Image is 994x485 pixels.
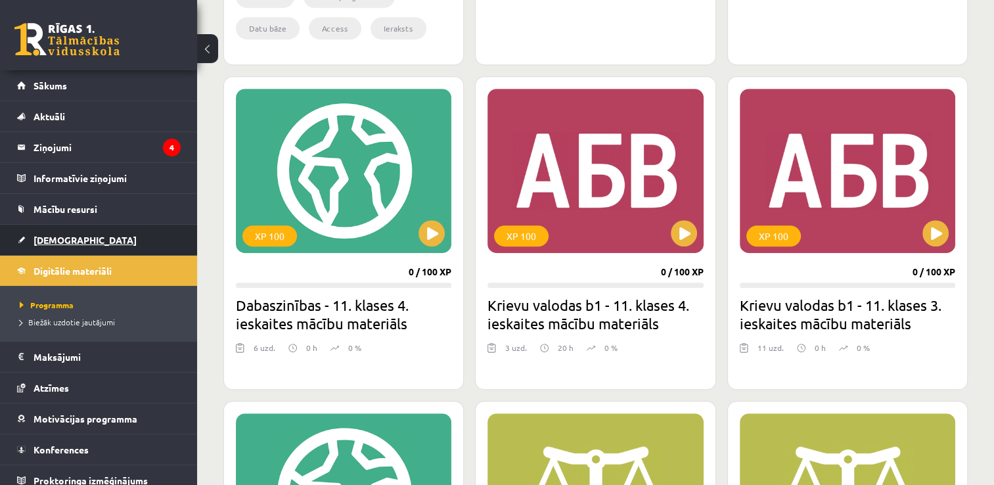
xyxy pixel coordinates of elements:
[17,101,181,131] a: Aktuāli
[34,132,181,162] legend: Ziņojumi
[17,70,181,101] a: Sākums
[254,342,275,361] div: 6 uzd.
[558,342,574,354] p: 20 h
[34,413,137,425] span: Motivācijas programma
[34,80,67,91] span: Sākums
[34,342,181,372] legend: Maksājumi
[487,296,703,333] h2: Krievu valodas b1 - 11. klases 4. ieskaites mācību materiāls
[17,256,181,286] a: Digitālie materiāli
[857,342,870,354] p: 0 %
[309,17,361,39] li: Access
[494,225,549,246] div: XP 100
[34,444,89,455] span: Konferences
[236,17,300,39] li: Datu bāze
[34,163,181,193] legend: Informatīvie ziņojumi
[740,296,955,333] h2: Krievu valodas b1 - 11. klases 3. ieskaites mācību materiāls
[604,342,618,354] p: 0 %
[17,342,181,372] a: Maksājumi
[34,265,112,277] span: Digitālie materiāli
[236,296,451,333] h2: Dabaszinības - 11. klases 4. ieskaites mācību materiāls
[17,434,181,465] a: Konferences
[163,139,181,156] i: 4
[17,194,181,224] a: Mācību resursi
[14,23,120,56] a: Rīgas 1. Tālmācības vidusskola
[20,316,184,328] a: Biežāk uzdotie jautājumi
[17,373,181,403] a: Atzīmes
[17,404,181,434] a: Motivācijas programma
[242,225,297,246] div: XP 100
[746,225,801,246] div: XP 100
[815,342,826,354] p: 0 h
[34,382,69,394] span: Atzīmes
[306,342,317,354] p: 0 h
[20,300,74,310] span: Programma
[34,234,137,246] span: [DEMOGRAPHIC_DATA]
[20,317,115,327] span: Biežāk uzdotie jautājumi
[34,110,65,122] span: Aktuāli
[505,342,527,361] div: 3 uzd.
[34,203,97,215] span: Mācību resursi
[348,342,361,354] p: 0 %
[371,17,426,39] li: Ieraksts
[20,299,184,311] a: Programma
[17,225,181,255] a: [DEMOGRAPHIC_DATA]
[757,342,784,361] div: 11 uzd.
[17,163,181,193] a: Informatīvie ziņojumi
[17,132,181,162] a: Ziņojumi4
